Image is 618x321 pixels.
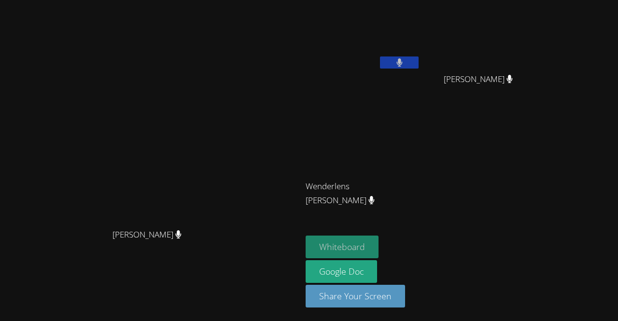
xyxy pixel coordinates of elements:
[306,236,379,258] button: Whiteboard
[306,285,405,307] button: Share Your Screen
[306,260,377,283] a: Google Doc
[112,228,182,242] span: [PERSON_NAME]
[306,180,413,208] span: Wenderlens [PERSON_NAME]
[444,72,513,86] span: [PERSON_NAME]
